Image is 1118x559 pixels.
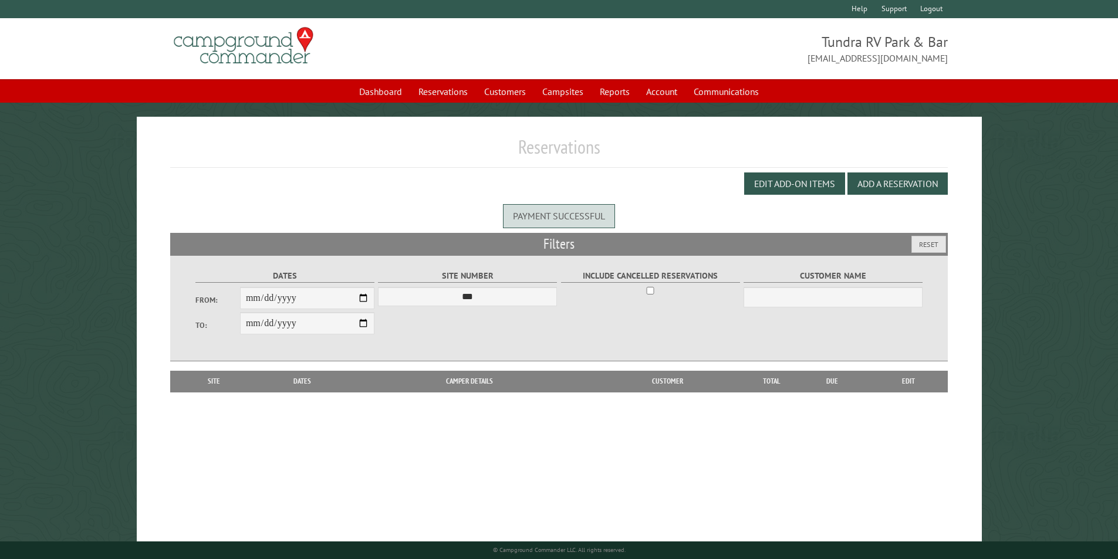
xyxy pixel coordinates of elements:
label: Dates [195,269,374,283]
label: Site Number [378,269,557,283]
div: Payment successful [503,204,615,228]
img: Campground Commander [170,23,317,69]
th: Customer [586,371,748,392]
button: Reset [911,236,946,253]
th: Site [176,371,252,392]
th: Edit [869,371,948,392]
a: Reports [593,80,637,103]
span: Tundra RV Park & Bar [EMAIL_ADDRESS][DOMAIN_NAME] [559,32,948,65]
h2: Filters [170,233,948,255]
h1: Reservations [170,135,948,168]
label: Include Cancelled Reservations [561,269,740,283]
th: Camper Details [353,371,586,392]
th: Due [795,371,869,392]
a: Dashboard [352,80,409,103]
a: Reservations [411,80,475,103]
label: To: [195,320,240,331]
label: From: [195,294,240,306]
a: Customers [477,80,533,103]
button: Edit Add-on Items [744,172,845,195]
th: Total [748,371,795,392]
button: Add a Reservation [847,172,948,195]
a: Account [639,80,684,103]
a: Communications [687,80,766,103]
small: © Campground Commander LLC. All rights reserved. [493,546,626,554]
th: Dates [252,371,353,392]
label: Customer Name [744,269,923,283]
a: Campsites [535,80,590,103]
